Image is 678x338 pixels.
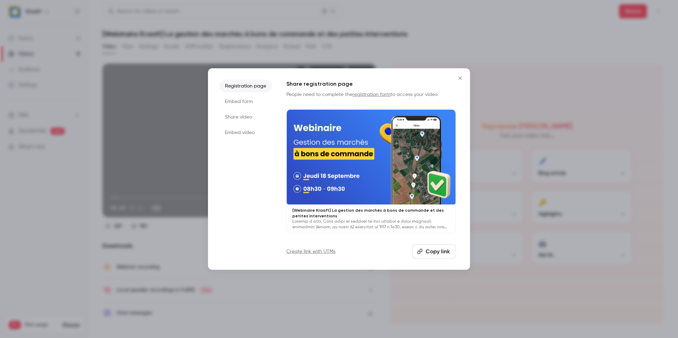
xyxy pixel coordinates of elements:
[286,109,456,233] a: [Webinaire Kraaft] La gestion des marchés à bons de commande et des petites interventionsLoremip ...
[286,91,456,98] p: People need to complete the to access your video
[219,80,272,92] li: Registration page
[412,244,456,258] button: Copy link
[219,95,272,108] li: Embed form
[219,111,272,123] li: Share video
[292,218,450,230] p: Loremip d sita, Cons adipi el seddoei te inci utlabor e dolor magnaali enimadmin Veniam, qu nostr...
[352,92,391,97] a: registration form
[286,80,456,88] h1: Share registration page
[286,248,335,255] a: Create link with UTMs
[453,71,467,85] button: Close
[219,126,272,139] li: Embed video
[292,207,450,218] p: [Webinaire Kraaft] La gestion des marchés à bons de commande et des petites interventions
